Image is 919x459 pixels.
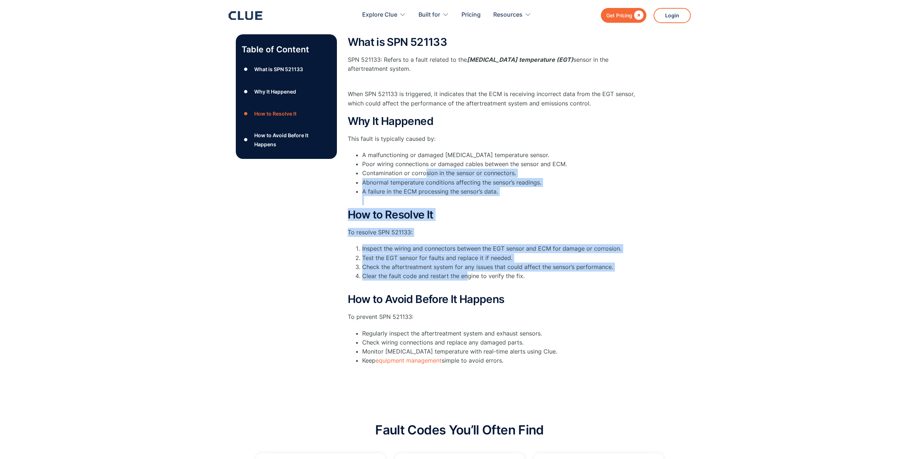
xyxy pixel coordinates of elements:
[362,4,397,26] div: Explore Clue
[242,108,331,119] a: ●How to Resolve It
[242,64,250,75] div: ●
[632,11,643,20] div: 
[348,115,637,127] h2: Why It Happened
[362,244,637,253] li: Inspect the wiring and connectors between the EGT sensor and ECM for damage or corrosion.
[362,4,406,26] div: Explore Clue
[348,228,637,237] p: To resolve SPN 521133:
[348,312,637,321] p: To prevent SPN 521133:
[348,90,637,108] p: When SPN 521133 is triggered, it indicates that the ECM is receiving incorrect data from the EGT ...
[362,187,637,205] li: A failure in the ECM processing the sensor’s data.
[348,55,637,83] p: SPN 521133: Refers to a fault related to the sensor in the aftertreatment system.
[242,86,250,97] div: ●
[242,86,331,97] a: ●Why It Happened
[242,64,331,75] a: ●What is SPN 521133
[254,131,331,149] div: How to Avoid Before It Happens
[362,178,637,187] li: Abnormal temperature conditions affecting the sensor’s readings.
[362,347,637,356] li: Monitor [MEDICAL_DATA] temperature with real-time alerts using Clue.
[601,8,646,23] a: Get Pricing
[467,56,573,63] em: [MEDICAL_DATA] temperature (EGT)
[376,357,442,364] a: equipment management
[362,254,637,263] li: Test the EGT sensor for faults and replace it if needed.
[242,108,250,119] div: ●
[362,160,637,169] li: Poor wiring connections or damaged cables between the sensor and ECM.
[362,329,637,338] li: Regularly inspect the aftertreatment system and exhaust sensors.
[375,423,543,437] h2: Fault Codes You’ll Often Find
[242,134,250,145] div: ●
[254,65,303,74] div: What is SPN 521133
[419,4,449,26] div: Built for
[606,11,632,20] div: Get Pricing
[254,109,296,118] div: How to Resolve It
[493,4,531,26] div: Resources
[242,44,331,55] p: Table of Content
[242,131,331,149] a: ●How to Avoid Before It Happens
[654,8,691,23] a: Login
[348,209,637,221] h2: How to Resolve It
[362,272,637,290] li: Clear the fault code and restart the engine to verify the fix.
[254,87,296,96] div: Why It Happened
[348,36,637,48] h2: What is SPN 521133
[362,338,637,347] li: Check wiring connections and replace any damaged parts.
[362,263,637,272] li: Check the aftertreatment system for any issues that could affect the sensor’s performance.
[362,169,637,178] li: Contamination or corrosion in the sensor or connectors.
[362,151,637,160] li: A malfunctioning or damaged [MEDICAL_DATA] temperature sensor.
[419,4,440,26] div: Built for
[493,4,523,26] div: Resources
[348,134,637,143] p: This fault is typically caused by:
[348,293,637,305] h2: How to Avoid Before It Happens
[362,356,637,365] li: Keep simple to avoid errors.
[461,4,481,26] a: Pricing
